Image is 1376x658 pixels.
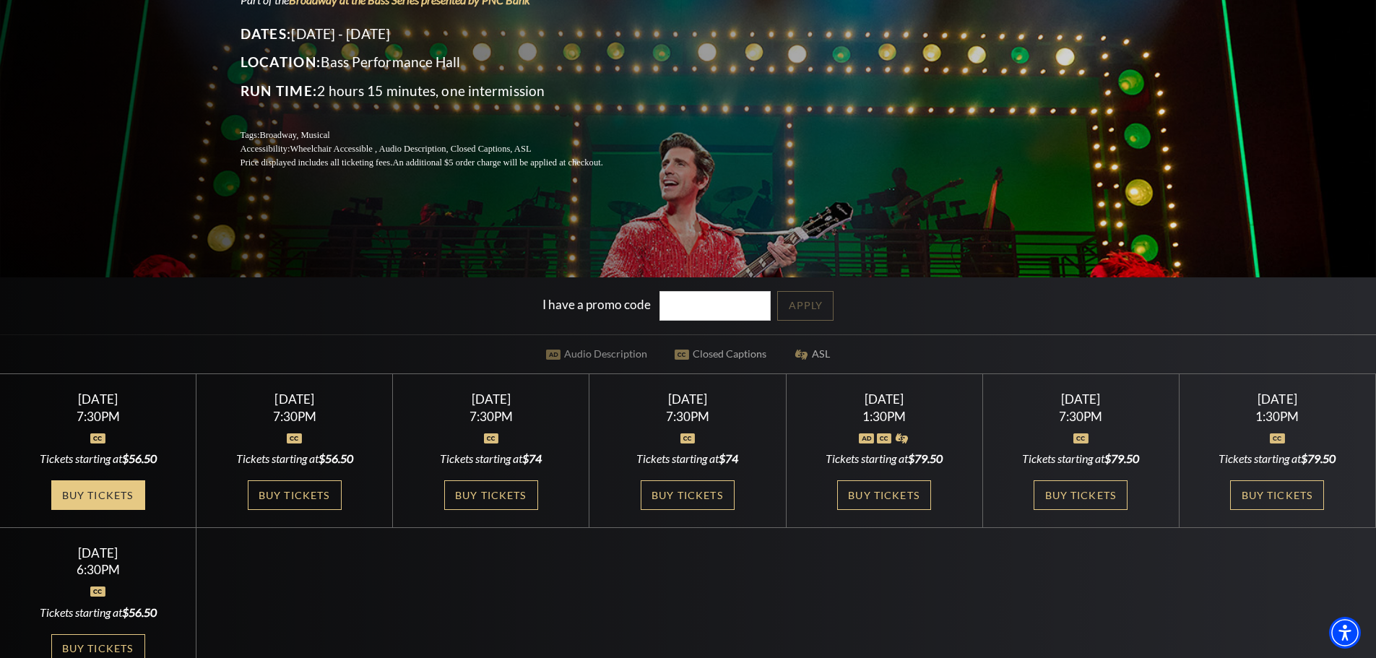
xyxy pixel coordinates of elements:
a: Buy Tickets [1034,480,1128,510]
span: Location: [241,53,321,70]
p: Bass Performance Hall [241,51,638,74]
div: [DATE] [410,391,572,407]
div: [DATE] [214,391,376,407]
div: 1:30PM [1197,410,1359,423]
div: Tickets starting at [607,451,769,467]
a: Buy Tickets [837,480,931,510]
a: Buy Tickets [444,480,538,510]
div: Tickets starting at [803,451,965,467]
div: 6:30PM [17,563,179,576]
div: [DATE] [17,391,179,407]
div: [DATE] [803,391,965,407]
span: $56.50 [122,605,157,619]
span: Wheelchair Accessible , Audio Description, Closed Captions, ASL [290,144,531,154]
p: [DATE] - [DATE] [241,22,638,46]
div: 7:30PM [1000,410,1161,423]
span: $56.50 [319,451,353,465]
span: $79.50 [1104,451,1139,465]
div: 7:30PM [214,410,376,423]
a: Buy Tickets [51,480,145,510]
div: Tickets starting at [1000,451,1161,467]
span: $56.50 [122,451,157,465]
p: Tags: [241,129,638,142]
span: $74 [719,451,738,465]
span: Broadway, Musical [259,130,329,140]
p: Accessibility: [241,142,638,156]
div: 7:30PM [607,410,769,423]
label: I have a promo code [542,297,651,312]
a: Buy Tickets [641,480,735,510]
span: $79.50 [908,451,943,465]
div: [DATE] [607,391,769,407]
div: Accessibility Menu [1329,617,1361,649]
div: [DATE] [1000,391,1161,407]
a: Buy Tickets [248,480,342,510]
a: Buy Tickets [1230,480,1324,510]
div: 7:30PM [17,410,179,423]
span: Run Time: [241,82,318,99]
div: [DATE] [1197,391,1359,407]
div: Tickets starting at [1197,451,1359,467]
div: 1:30PM [803,410,965,423]
span: $74 [522,451,542,465]
div: 7:30PM [410,410,572,423]
div: Tickets starting at [410,451,572,467]
span: $79.50 [1301,451,1336,465]
div: Tickets starting at [17,605,179,620]
p: Price displayed includes all ticketing fees. [241,156,638,170]
div: Tickets starting at [17,451,179,467]
div: Tickets starting at [214,451,376,467]
div: [DATE] [17,545,179,560]
span: Dates: [241,25,292,42]
p: 2 hours 15 minutes, one intermission [241,79,638,103]
span: An additional $5 order charge will be applied at checkout. [392,157,602,168]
